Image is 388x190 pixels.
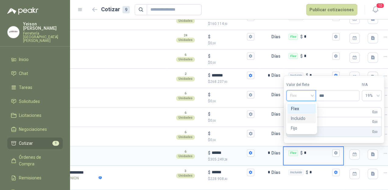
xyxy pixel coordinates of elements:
p: 6 [185,110,186,115]
a: Tareas [7,82,63,93]
span: Flex [290,91,312,100]
span: 0 [210,99,216,103]
span: ,00 [374,120,378,124]
div: Incluido [288,73,303,79]
div: Flex [287,104,316,114]
p: Días [271,147,283,159]
button: Flex $ [332,33,340,40]
input: $$0,00 [212,54,246,58]
div: Unidades [176,173,195,178]
h2: Cotizar [101,5,130,14]
input: $$0,00 [212,34,246,39]
span: 0 [372,129,377,135]
p: Yeison [PERSON_NAME] [23,22,63,30]
img: Logo peakr [7,7,38,15]
label: IVA [362,82,382,88]
p: 2 [185,72,186,76]
p: $ [208,150,210,156]
span: 0 [210,138,216,142]
p: $ [208,60,254,66]
span: 0 [210,118,216,123]
div: Flex [291,105,312,112]
p: $ [208,91,210,98]
button: Incluido $ [332,72,340,79]
div: Unidades [176,115,195,120]
input: Incluido $ [309,73,331,78]
p: $ [208,176,254,182]
span: 268.237 [210,80,228,84]
input: $$0,00 [212,112,246,117]
span: Negociaciones [19,126,47,133]
p: Días [271,108,283,120]
button: Publicar cotizaciones [306,4,357,15]
span: ,28 [224,158,228,161]
span: 9 [52,141,59,146]
div: Unidades [176,57,195,62]
p: $ [208,118,254,124]
span: Remisiones [19,175,41,181]
img: Company Logo [8,26,19,38]
div: Unidades [176,76,195,81]
p: $ [306,169,308,176]
span: ,50 [224,22,228,25]
span: 10 [376,3,384,8]
a: Negociaciones [7,124,63,135]
button: Incluido $ [332,169,340,176]
div: Fijo [287,123,316,133]
p: $ [208,169,210,176]
span: ,00 [374,110,378,114]
p: $ [208,130,210,137]
button: 10 [370,4,381,15]
div: Unidades [176,154,195,159]
button: $$0,00 [247,33,254,40]
div: Incluido [288,169,303,175]
span: ,00 [212,100,216,103]
span: Tareas [19,84,32,91]
p: Días [271,69,283,81]
input: $$268.237,90 [212,73,246,78]
div: Unidades [176,96,195,101]
p: Días [271,31,283,43]
a: Licitaciones [7,110,63,121]
div: Flex [288,53,298,59]
a: Cotizar9 [7,137,63,149]
span: ,00 [212,119,216,122]
span: 0 [372,119,377,125]
a: Inicio [7,54,63,65]
p: $ [208,33,210,40]
span: 19% [365,91,378,100]
span: 160.114 [210,22,228,26]
a: Solicitudes [7,96,63,107]
p: $ [208,21,254,27]
p: Ferretería [GEOGRAPHIC_DATA][PERSON_NAME] [23,32,63,42]
div: Flex [288,150,298,156]
p: Días [271,166,283,178]
p: $ [208,53,210,59]
p: $ [208,72,210,79]
a: Remisiones [7,172,63,184]
input: Flex $ [304,34,331,39]
span: Chat [19,70,28,77]
input: Flex $ [304,151,331,155]
input: $$0,00 [212,131,246,136]
p: $ [208,40,254,46]
input: $$305.249,28 [212,151,246,155]
span: Órdenes de Compra [19,154,57,167]
p: 6 [185,53,186,57]
span: 0 [210,41,216,45]
button: $$228.908,40 [247,169,254,176]
button: Flex $ [332,53,340,60]
div: Incluido [287,114,316,123]
span: Solicitudes [19,98,40,105]
span: ,00 [212,138,216,142]
div: Incluido [291,115,312,122]
span: 0 [372,109,377,115]
button: $$0,00 [247,130,254,137]
span: Inicio [19,56,29,63]
span: ,00 [374,130,378,134]
p: $ [208,79,254,85]
div: Unidades [176,38,195,42]
input: $$0,00 [212,93,246,97]
div: Flex [288,34,298,40]
input: $$228.908,40 [212,170,246,175]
